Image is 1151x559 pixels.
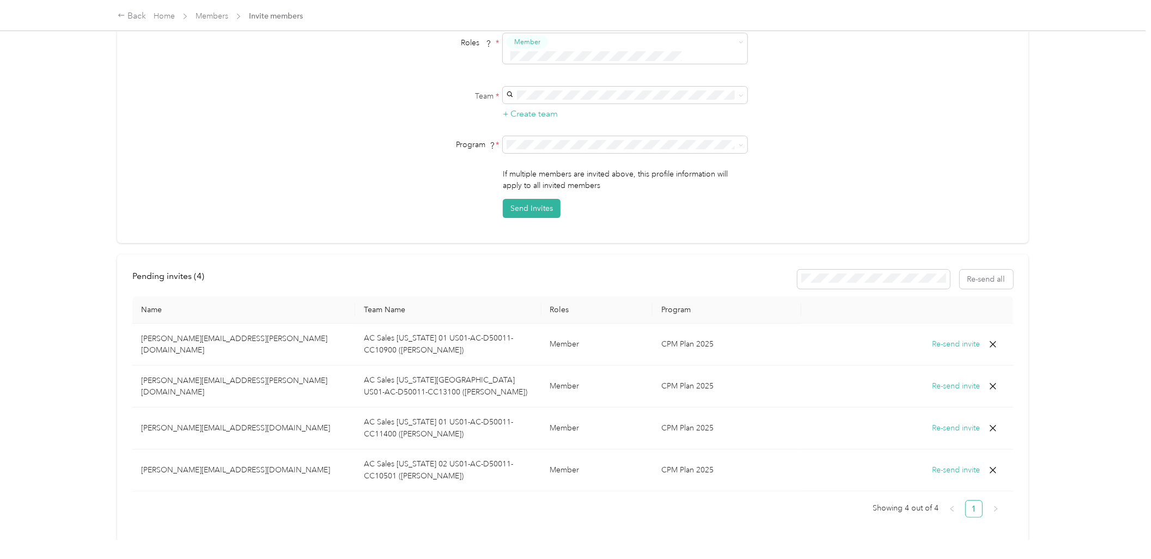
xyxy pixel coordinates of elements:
[364,417,513,439] span: AC Sales [US_STATE] 01 US01-AC-D50011-CC11400 ([PERSON_NAME])
[132,270,212,289] div: left-menu
[653,296,801,324] th: Program
[363,90,500,102] label: Team
[965,500,983,518] li: 1
[503,107,558,121] button: + Create team
[141,333,346,356] p: [PERSON_NAME][EMAIL_ADDRESS][PERSON_NAME][DOMAIN_NAME]
[932,338,980,350] button: Re-send invite
[541,296,653,324] th: Roles
[364,333,513,355] span: AC Sales [US_STATE] 01 US01-AC-D50011-CC10900 ([PERSON_NAME])
[797,270,1013,289] div: Resend all invitations
[661,423,714,433] span: CPM Plan 2025
[992,506,999,512] span: right
[118,10,146,23] div: Back
[503,168,747,191] p: If multiple members are invited above, this profile information will apply to all invited members
[550,339,580,349] span: Member
[661,339,714,349] span: CPM Plan 2025
[550,423,580,433] span: Member
[550,381,580,391] span: Member
[364,459,513,481] span: AC Sales [US_STATE] 02 US01-AC-D50011-CC10501 ([PERSON_NAME])
[932,464,980,476] button: Re-send invite
[873,500,939,517] span: Showing 4 out of 4
[514,37,540,47] span: Member
[196,11,228,21] a: Members
[249,10,303,22] span: Invite members
[457,34,496,51] span: Roles
[943,500,961,518] button: left
[507,35,548,49] button: Member
[960,270,1013,289] button: Re-send all
[132,271,204,281] span: Pending invites
[364,375,527,397] span: AC Sales [US_STATE][GEOGRAPHIC_DATA] US01-AC-D50011-CC13100 ([PERSON_NAME])
[987,500,1004,518] button: right
[141,375,346,398] p: [PERSON_NAME][EMAIL_ADDRESS][PERSON_NAME][DOMAIN_NAME]
[943,500,961,518] li: Previous Page
[932,422,980,434] button: Re-send invite
[661,465,714,475] span: CPM Plan 2025
[949,506,955,512] span: left
[987,500,1004,518] li: Next Page
[661,381,714,391] span: CPM Plan 2025
[141,422,346,434] p: [PERSON_NAME][EMAIL_ADDRESS][DOMAIN_NAME]
[154,11,175,21] a: Home
[1090,498,1151,559] iframe: Everlance-gr Chat Button Frame
[132,270,1013,289] div: info-bar
[132,296,355,324] th: Name
[363,139,500,150] div: Program
[355,296,541,324] th: Team Name
[503,199,561,218] button: Send Invites
[550,465,580,475] span: Member
[932,380,980,392] button: Re-send invite
[966,501,982,517] a: 1
[194,271,204,281] span: ( 4 )
[141,464,346,476] p: [PERSON_NAME][EMAIL_ADDRESS][DOMAIN_NAME]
